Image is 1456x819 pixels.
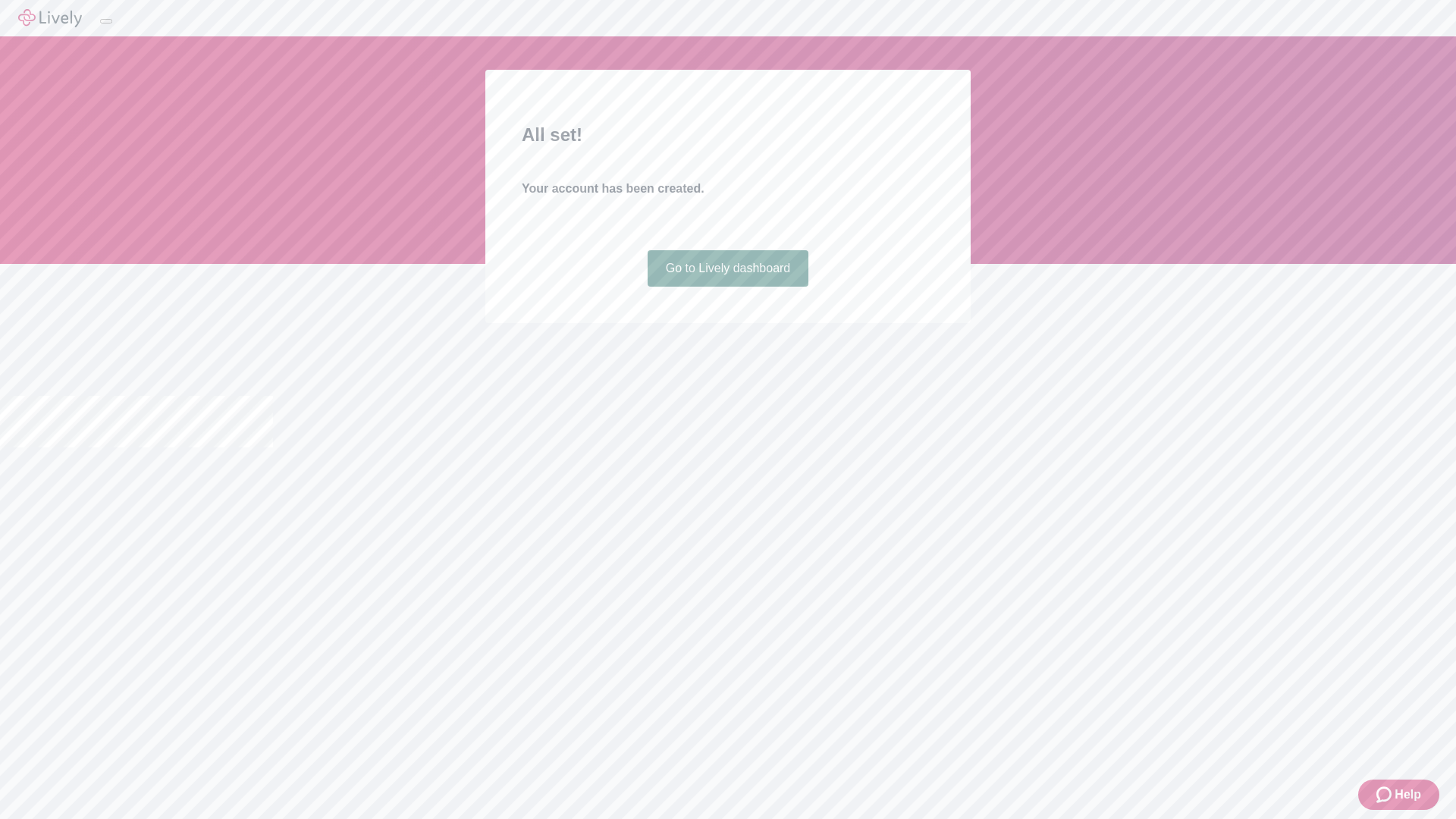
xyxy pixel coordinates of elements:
[100,19,112,24] button: Log out
[522,121,934,149] h2: All set!
[1376,786,1395,804] svg: Zendesk support icon
[18,9,82,27] img: Lively
[1358,780,1439,810] button: Zendesk support iconHelp
[522,180,934,198] h4: Your account has been created.
[1395,786,1421,804] span: Help
[648,250,809,287] a: Go to Lively dashboard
